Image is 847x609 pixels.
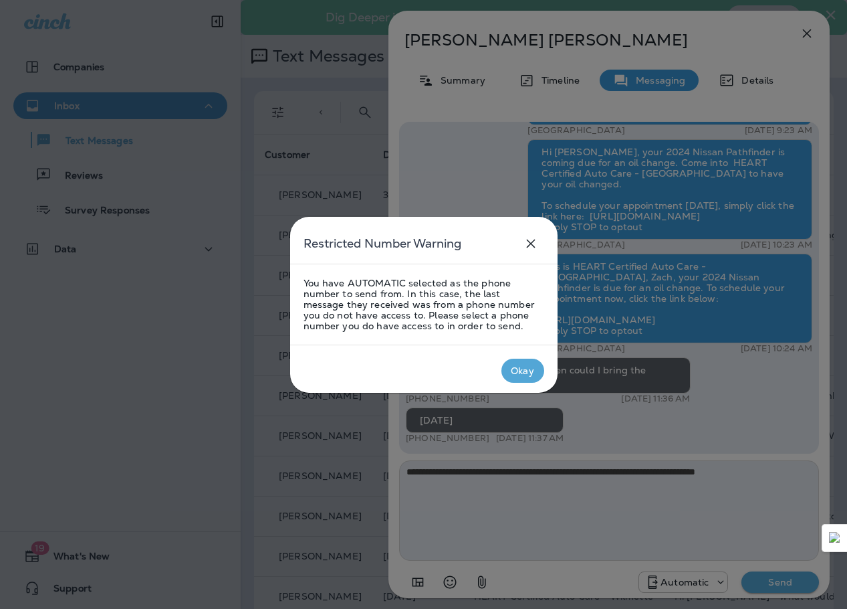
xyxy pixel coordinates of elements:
div: Okay [511,365,534,376]
h5: Restricted Number Warning [304,233,461,254]
button: Okay [501,359,544,383]
p: You have AUTOMATIC selected as the phone number to send from. In this case, the last message they... [304,278,544,331]
button: close [517,230,544,257]
img: Detect Auto [829,532,841,544]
